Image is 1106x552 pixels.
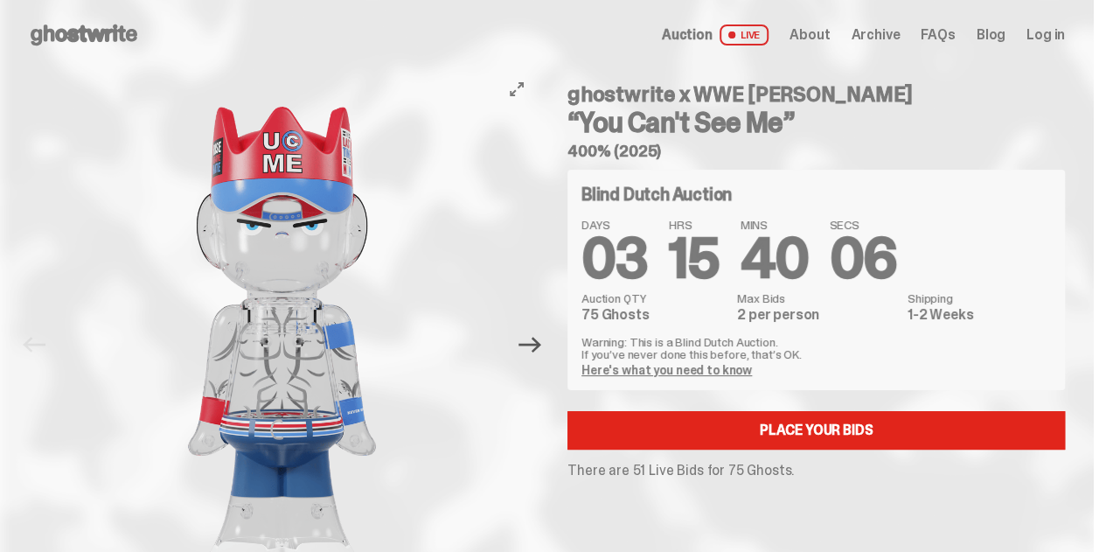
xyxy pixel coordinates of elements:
[737,292,897,304] dt: Max Bids
[908,292,1051,304] dt: Shipping
[741,219,809,231] span: MINS
[567,108,1065,136] h3: “You Can't See Me”
[581,292,727,304] dt: Auction QTY
[669,222,720,295] span: 15
[669,219,720,231] span: HRS
[581,336,1051,360] p: Warning: This is a Blind Dutch Auction. If you’ve never done this before, that’s OK.
[567,464,1065,478] p: There are 51 Live Bids for 75 Ghosts.
[851,28,900,42] a: Archive
[581,362,752,378] a: Here's what you need to know
[741,222,809,295] span: 40
[737,308,897,322] dd: 2 per person
[662,28,713,42] span: Auction
[511,325,549,364] button: Next
[662,24,769,45] a: Auction LIVE
[581,308,727,322] dd: 75 Ghosts
[581,185,732,203] h4: Blind Dutch Auction
[921,28,955,42] a: FAQs
[790,28,830,42] a: About
[829,219,896,231] span: SECS
[506,79,527,100] button: View full-screen
[1026,28,1065,42] a: Log in
[977,28,1005,42] a: Blog
[567,143,1065,159] h5: 400% (2025)
[720,24,769,45] span: LIVE
[581,222,648,295] span: 03
[567,84,1065,105] h4: ghostwrite x WWE [PERSON_NAME]
[908,308,1051,322] dd: 1-2 Weeks
[829,222,896,295] span: 06
[567,411,1065,450] a: Place your Bids
[581,219,648,231] span: DAYS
